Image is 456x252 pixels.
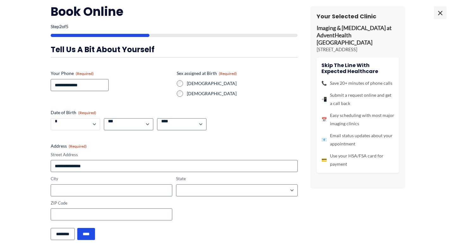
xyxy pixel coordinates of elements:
li: Email status updates about your appointment [321,132,394,148]
li: Submit a request online and get a call back [321,91,394,108]
span: (Required) [76,71,94,76]
li: Use your HSA/FSA card for payment [321,152,394,168]
span: 📧 [321,136,327,144]
label: [DEMOGRAPHIC_DATA] [187,90,298,97]
span: 📲 [321,95,327,103]
label: Your Phone [51,70,172,77]
span: 📅 [321,115,327,124]
legend: Sex assigned at Birth [177,70,237,77]
h3: Your Selected Clinic [317,13,399,20]
h4: Skip the line with Expected Healthcare [321,62,394,74]
li: Save 20+ minutes of phone calls [321,79,394,87]
span: 2 [59,24,62,29]
label: State [176,176,298,182]
span: × [434,6,446,19]
li: Easy scheduling with most major imaging clinics [321,111,394,128]
p: [STREET_ADDRESS] [317,46,399,53]
span: (Required) [69,144,87,149]
label: City [51,176,172,182]
label: ZIP Code [51,200,172,206]
legend: Address [51,143,87,149]
label: [DEMOGRAPHIC_DATA] [187,80,298,87]
label: Street Address [51,152,298,158]
span: 📞 [321,79,327,87]
span: 💳 [321,156,327,164]
span: (Required) [219,71,237,76]
span: (Required) [78,110,96,115]
h2: Book Online [51,4,298,19]
p: Step of [51,24,298,29]
p: Imaging & [MEDICAL_DATA] at AdventHealth [GEOGRAPHIC_DATA] [317,25,399,46]
span: 5 [66,24,68,29]
legend: Date of Birth [51,109,96,116]
h3: Tell us a bit about yourself [51,45,298,54]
